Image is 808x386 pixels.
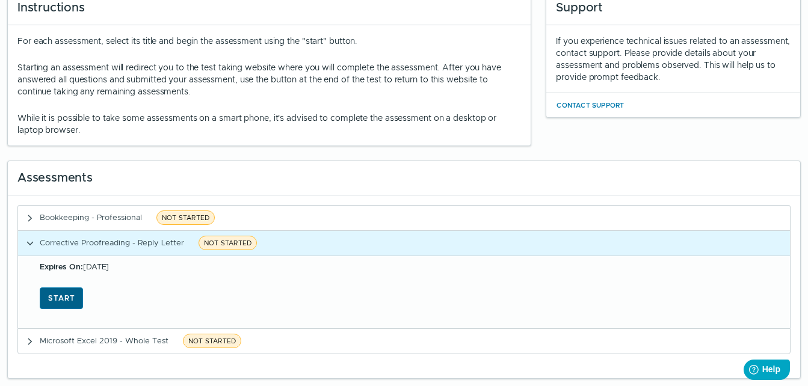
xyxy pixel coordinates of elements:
[40,262,109,272] span: [DATE]
[199,236,257,250] span: NOT STARTED
[156,210,215,225] span: NOT STARTED
[17,256,791,328] div: Corrective Proofreading - Reply LetterNOT STARTED
[8,161,800,195] div: Assessments
[18,231,790,256] button: Corrective Proofreading - Reply LetterNOT STARTED
[556,35,791,83] div: If you experience technical issues related to an assessment, contact support. Please provide deta...
[17,35,521,136] div: For each assessment, select its title and begin the assessment using the "start" button.
[17,112,521,136] p: While it is possible to take some assessments on a smart phone, it's advised to complete the asse...
[40,212,142,222] span: Bookkeeping - Professional
[40,335,168,346] span: Microsoft Excel 2019 - Whole Test
[556,98,625,112] button: Contact Support
[40,237,184,248] span: Corrective Proofreading - Reply Letter
[183,334,241,348] span: NOT STARTED
[17,61,521,97] p: Starting an assessment will redirect you to the test taking website where you will complete the a...
[18,206,790,230] button: Bookkeeping - ProfessionalNOT STARTED
[40,287,83,309] button: Start
[40,262,83,272] b: Expires On:
[18,329,790,354] button: Microsoft Excel 2019 - Whole TestNOT STARTED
